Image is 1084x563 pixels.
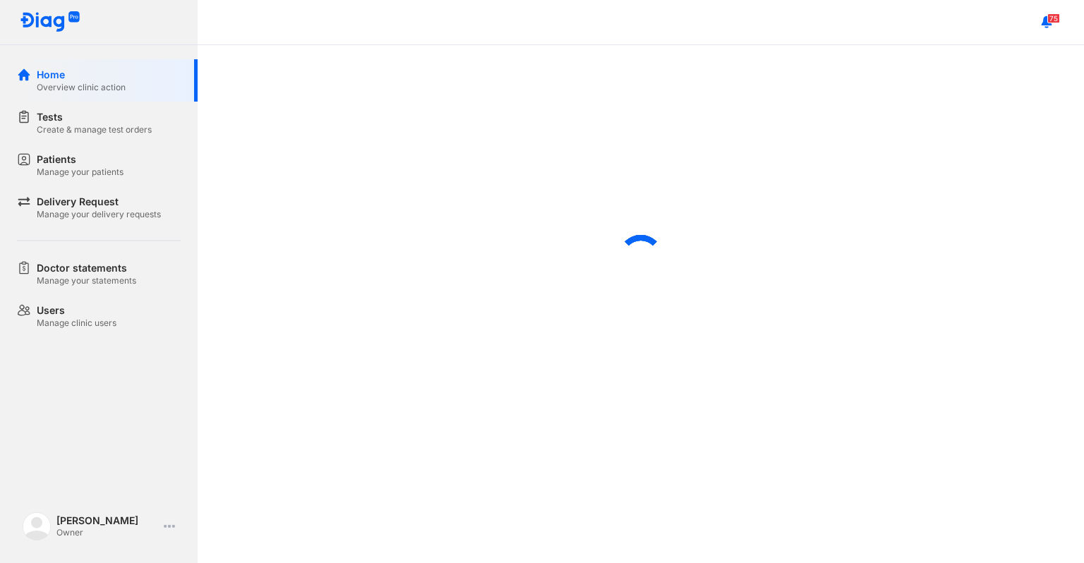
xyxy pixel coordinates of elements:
div: Manage your statements [37,275,136,286]
div: Home [37,68,126,82]
div: Tests [37,110,152,124]
div: Doctor statements [37,261,136,275]
div: [PERSON_NAME] [56,514,158,527]
div: Patients [37,152,124,167]
div: Overview clinic action [37,82,126,93]
span: 75 [1047,13,1060,23]
div: Manage your delivery requests [37,209,161,220]
div: Owner [56,527,158,538]
div: Create & manage test orders [37,124,152,135]
img: logo [23,512,51,540]
div: Delivery Request [37,195,161,209]
div: Users [37,303,116,317]
div: Manage clinic users [37,317,116,329]
div: Manage your patients [37,167,124,178]
img: logo [20,11,80,33]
